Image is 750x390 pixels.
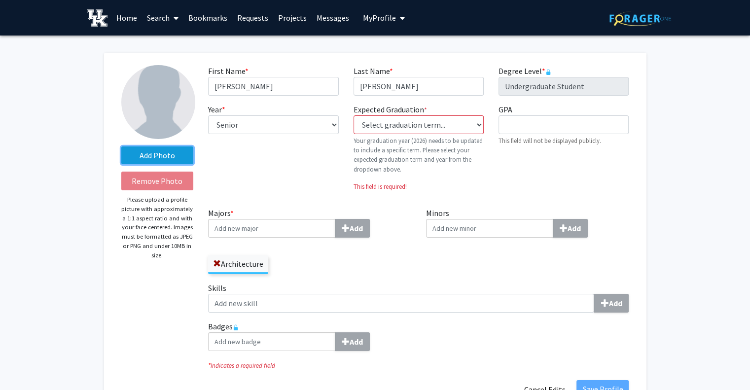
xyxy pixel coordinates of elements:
label: Year [208,104,225,115]
input: MinorsAdd [426,219,553,238]
label: First Name [208,65,249,77]
a: Bookmarks [183,0,232,35]
label: Badges [208,320,629,351]
img: University of Kentucky Logo [87,9,108,27]
label: Architecture [208,255,268,272]
b: Add [350,337,363,347]
label: Last Name [354,65,393,77]
label: Skills [208,282,629,313]
a: Search [142,0,183,35]
a: Messages [312,0,354,35]
label: Majors [208,207,411,238]
iframe: Chat [7,346,42,383]
label: GPA [499,104,512,115]
input: Majors*Add [208,219,335,238]
p: Please upload a profile picture with approximately a 1:1 aspect ratio and with your face centered... [121,195,194,260]
b: Add [608,298,622,308]
b: Add [350,223,363,233]
label: Expected Graduation [354,104,427,115]
input: BadgesAdd [208,332,335,351]
button: Majors* [335,219,370,238]
p: Your graduation year (2026) needs to be updated to include a specific term. Please select your ex... [354,136,484,174]
label: Degree Level [499,65,551,77]
input: SkillsAdd [208,294,594,313]
i: Indicates a required field [208,361,629,370]
p: This field is required! [354,182,484,191]
small: This field will not be displayed publicly. [499,137,601,144]
button: Remove Photo [121,172,194,190]
button: Minors [553,219,588,238]
label: Minors [426,207,629,238]
img: ForagerOne Logo [609,11,671,26]
img: Profile Picture [121,65,195,139]
a: Home [111,0,142,35]
a: Requests [232,0,273,35]
svg: This information is provided and automatically updated by the University of Kentucky and is not e... [545,69,551,75]
button: Badges [335,332,370,351]
a: Projects [273,0,312,35]
label: AddProfile Picture [121,146,194,164]
b: Add [568,223,581,233]
button: Skills [594,294,629,313]
span: My Profile [363,13,396,23]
